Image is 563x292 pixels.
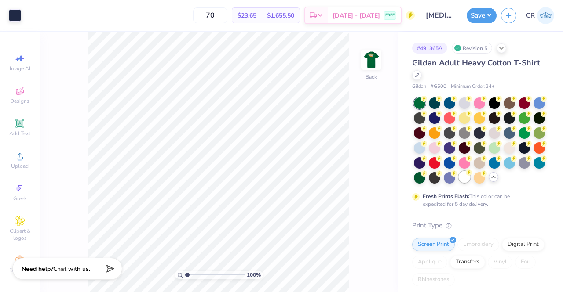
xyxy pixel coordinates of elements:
input: Untitled Design [419,7,462,24]
span: Image AI [10,65,30,72]
div: This color can be expedited for 5 day delivery. [423,192,531,208]
div: Applique [412,256,447,269]
strong: Need help? [22,265,53,273]
span: Upload [11,162,29,169]
div: Revision 5 [452,43,492,54]
span: CR [526,11,535,21]
img: Conner Roberts [537,7,554,24]
span: Gildan Adult Heavy Cotton T-Shirt [412,58,540,68]
div: Foil [515,256,536,269]
span: Chat with us. [53,265,90,273]
div: Rhinestones [412,273,455,286]
span: Gildan [412,83,426,90]
span: Decorate [9,267,30,274]
span: 100 % [247,271,261,279]
span: Designs [10,97,29,105]
img: Back [362,51,380,68]
div: Digital Print [502,238,545,251]
span: Greek [13,195,27,202]
span: # G500 [431,83,446,90]
span: $23.65 [238,11,256,20]
span: [DATE] - [DATE] [333,11,380,20]
strong: Fresh Prints Flash: [423,193,469,200]
div: # 491365A [412,43,447,54]
div: Screen Print [412,238,455,251]
span: Minimum Order: 24 + [451,83,495,90]
a: CR [526,7,554,24]
div: Back [366,73,377,81]
button: Save [467,8,497,23]
div: Transfers [450,256,485,269]
div: Print Type [412,220,545,231]
div: Vinyl [488,256,512,269]
span: $1,655.50 [267,11,294,20]
div: Embroidery [457,238,499,251]
span: Add Text [9,130,30,137]
span: FREE [385,12,395,18]
input: – – [193,7,227,23]
span: Clipart & logos [4,227,35,242]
